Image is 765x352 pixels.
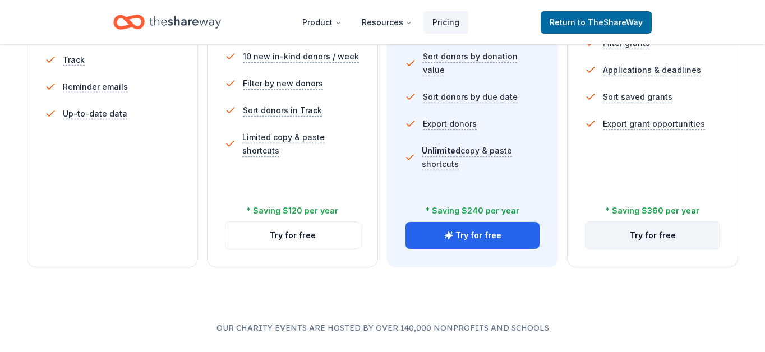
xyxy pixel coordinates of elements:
span: Up-to-date data [63,107,127,121]
span: Sort donors in Track [243,104,322,117]
span: Export donors [423,117,477,131]
span: Unlimited [422,146,460,155]
div: * Saving $120 per year [247,204,338,217]
p: Our charity events are hosted by over 140,000 nonprofits and schools [27,321,738,335]
button: Try for free [225,222,360,249]
div: * Saving $360 per year [606,204,699,217]
span: Sort donors by due date [423,90,518,104]
span: copy & paste shortcuts [422,146,512,169]
span: Limited copy & paste shortcuts [242,131,360,158]
div: * Saving $240 per year [426,204,519,217]
a: Returnto TheShareWay [541,11,652,34]
a: Home [113,9,221,35]
button: Resources [353,11,421,34]
span: Return [550,16,643,29]
nav: Main [293,9,468,35]
span: Sort saved grants [603,90,672,104]
span: Applications & deadlines [603,63,701,77]
button: Try for free [586,222,720,249]
span: 10 new in-kind donors / week [243,50,359,63]
button: Try for free [405,222,540,249]
button: Product [293,11,351,34]
span: Reminder emails [63,80,128,94]
span: to TheShareWay [578,17,643,27]
span: Track [63,53,85,67]
span: Export grant opportunities [603,117,705,131]
span: Filter by new donors [243,77,323,90]
span: Sort donors by donation value [423,50,540,77]
a: Pricing [423,11,468,34]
